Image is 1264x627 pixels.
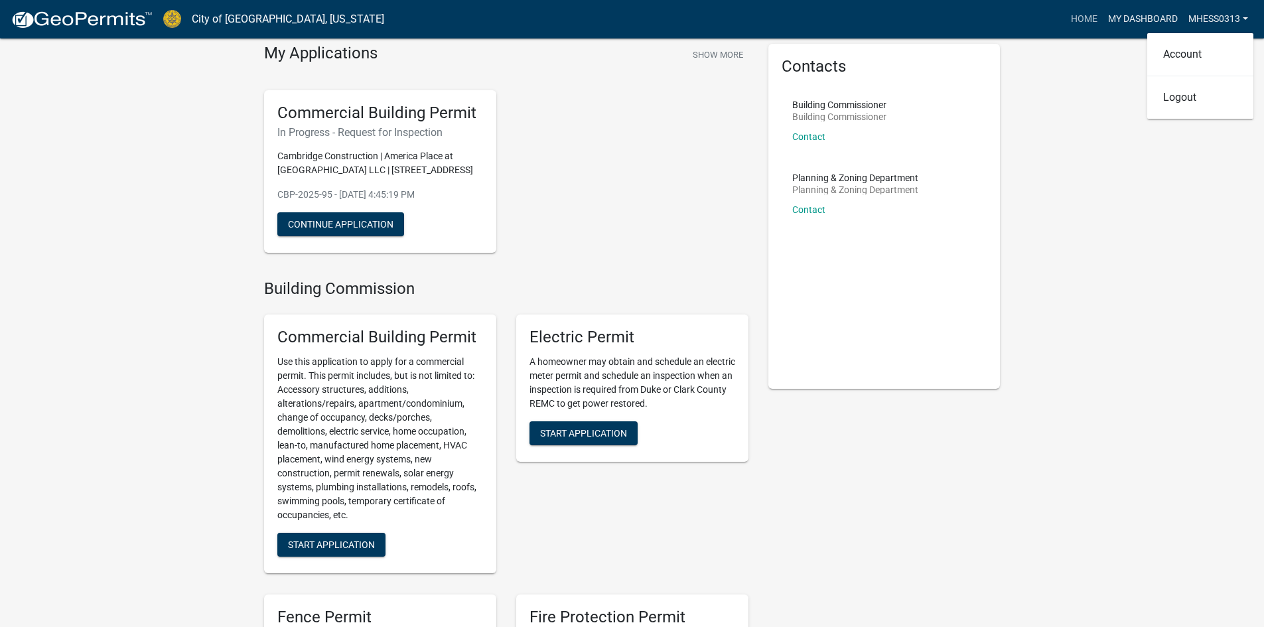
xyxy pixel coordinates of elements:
button: Continue Application [277,212,404,236]
p: Use this application to apply for a commercial permit. This permit includes, but is not limited t... [277,355,483,522]
a: Home [1066,7,1103,32]
a: City of [GEOGRAPHIC_DATA], [US_STATE] [192,8,384,31]
h6: In Progress - Request for Inspection [277,126,483,139]
p: Cambridge Construction | America Place at [GEOGRAPHIC_DATA] LLC | [STREET_ADDRESS] [277,149,483,177]
span: Start Application [540,428,627,439]
a: Mhess0313 [1183,7,1253,32]
h4: Building Commission [264,279,748,299]
h5: Electric Permit [529,328,735,347]
span: Start Application [288,539,375,550]
p: Planning & Zoning Department [792,173,918,182]
p: Planning & Zoning Department [792,185,918,194]
h5: Contacts [782,57,987,76]
a: Account [1147,38,1253,70]
h5: Commercial Building Permit [277,104,483,123]
a: My Dashboard [1103,7,1183,32]
h5: Commercial Building Permit [277,328,483,347]
p: Building Commissioner [792,112,886,121]
p: CBP-2025-95 - [DATE] 4:45:19 PM [277,188,483,202]
h4: My Applications [264,44,378,64]
button: Show More [687,44,748,66]
h5: Fire Protection Permit [529,608,735,627]
h5: Fence Permit [277,608,483,627]
img: City of Jeffersonville, Indiana [163,10,181,28]
p: Building Commissioner [792,100,886,109]
button: Start Application [529,421,638,445]
button: Start Application [277,533,386,557]
p: A homeowner may obtain and schedule an electric meter permit and schedule an inspection when an i... [529,355,735,411]
a: Logout [1147,82,1253,113]
a: Contact [792,204,825,215]
a: Contact [792,131,825,142]
div: Mhess0313 [1147,33,1253,119]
